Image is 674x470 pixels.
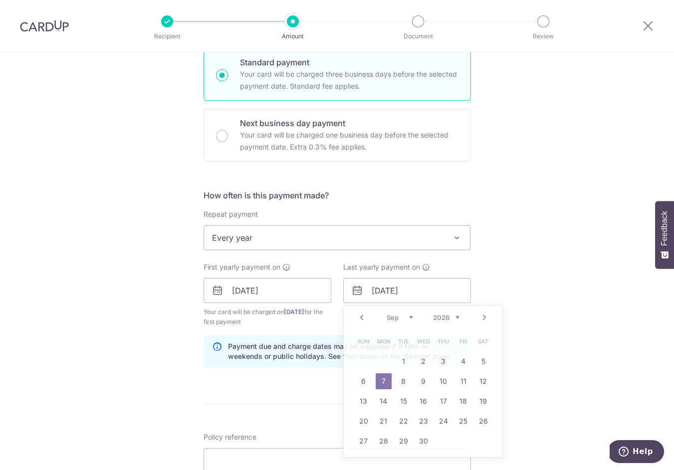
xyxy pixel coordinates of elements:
a: 10 [436,373,451,389]
span: Friday [455,333,471,349]
p: Your card will be charged one business day before the selected payment date. Extra 0.3% fee applies. [240,129,458,153]
a: 6 [356,373,372,389]
a: 9 [416,373,432,389]
span: Every year [204,225,471,250]
span: Monday [376,333,392,349]
p: Payment due and charge dates may be adjusted if it falls on weekends or public holidays. See fina... [228,341,462,361]
a: 28 [376,433,392,449]
a: 25 [455,413,471,429]
a: 19 [475,393,491,409]
a: 12 [475,373,491,389]
a: 4 [455,353,471,369]
span: Last yearly payment on [343,262,420,272]
a: 27 [356,433,372,449]
a: Next [478,312,490,323]
a: 7 [376,373,392,389]
span: First yearly payment on [204,262,280,272]
a: 1 [396,353,412,369]
span: Saturday [475,333,491,349]
a: 26 [475,413,491,429]
img: CardUp [20,20,69,32]
a: 24 [436,413,451,429]
span: [DATE] [284,308,304,315]
a: 3 [436,353,451,369]
p: Amount [256,31,330,41]
a: 5 [475,353,491,369]
label: Policy reference [204,432,256,442]
a: 15 [396,393,412,409]
a: Prev [356,312,368,323]
a: 11 [455,373,471,389]
a: 21 [376,413,392,429]
h5: How often is this payment made? [204,189,471,201]
input: DD / MM / YYYY [204,278,331,303]
p: Review [506,31,580,41]
a: 8 [396,373,412,389]
a: 17 [436,393,451,409]
span: Sunday [356,333,372,349]
label: Repeat payment [204,209,258,219]
a: 2 [416,353,432,369]
button: Feedback - Show survey [655,201,674,269]
p: Recipient [130,31,204,41]
a: 20 [356,413,372,429]
a: 16 [416,393,432,409]
span: Thursday [436,333,451,349]
span: Tuesday [396,333,412,349]
p: Document [381,31,455,41]
iframe: Opens a widget where you can find more information [610,440,664,465]
span: Every year [204,226,470,250]
span: Wednesday [416,333,432,349]
p: Your card will be charged three business days before the selected payment date. Standard fee appl... [240,68,458,92]
a: 14 [376,393,392,409]
a: 29 [396,433,412,449]
span: Your card will be charged on [204,307,331,327]
a: 18 [455,393,471,409]
a: 22 [396,413,412,429]
a: 23 [416,413,432,429]
span: Feedback [660,211,669,246]
p: Next business day payment [240,117,458,129]
p: Standard payment [240,56,458,68]
a: 30 [416,433,432,449]
a: 13 [356,393,372,409]
input: DD / MM / YYYY [343,278,471,303]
